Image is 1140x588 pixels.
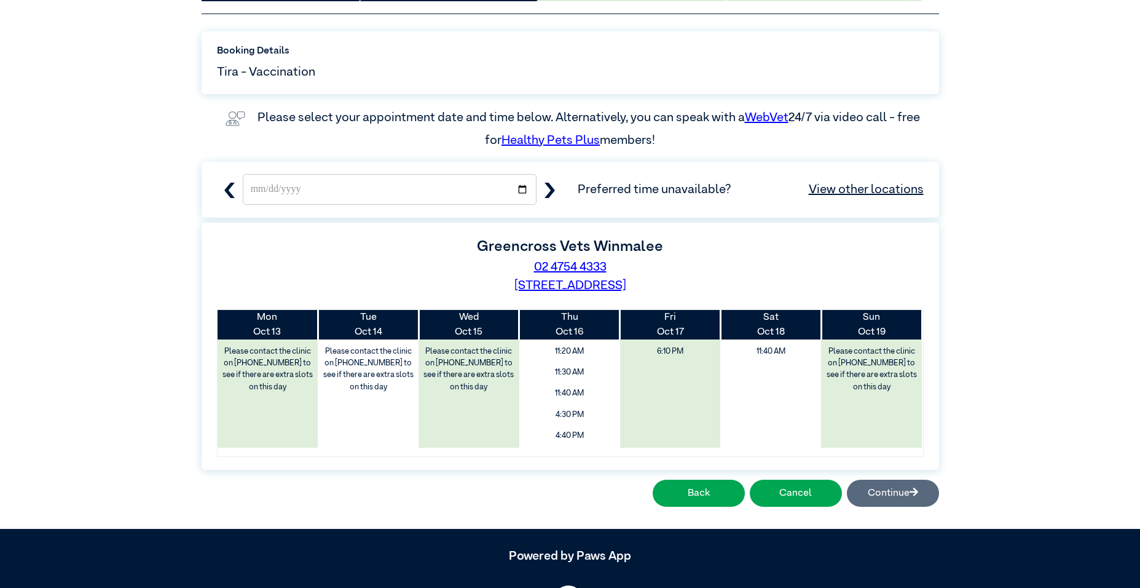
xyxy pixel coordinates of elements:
[257,111,922,146] label: Please select your appointment date and time below. Alternatively, you can speak with a 24/7 via ...
[218,310,318,340] th: Oct 13
[202,549,939,563] h5: Powered by Paws App
[653,480,745,507] button: Back
[750,480,842,507] button: Cancel
[720,310,821,340] th: Oct 18
[745,111,788,124] a: WebVet
[319,343,417,396] label: Please contact the clinic on [PHONE_NUMBER] to see if there are extra slots on this day
[620,310,721,340] th: Oct 17
[217,44,924,58] label: Booking Details
[524,427,616,445] span: 4:40 PM
[821,310,922,340] th: Oct 19
[219,343,317,396] label: Please contact the clinic on [PHONE_NUMBER] to see if there are extra slots on this day
[822,343,921,396] label: Please contact the clinic on [PHONE_NUMBER] to see if there are extra slots on this day
[221,106,250,131] img: vet
[725,343,817,360] span: 11:40 AM
[524,343,616,360] span: 11:20 AM
[501,134,600,146] a: Healthy Pets Plus
[419,310,519,340] th: Oct 15
[519,310,620,340] th: Oct 16
[514,279,626,292] a: [STREET_ADDRESS]
[578,180,924,199] span: Preferred time unavailable?
[809,180,924,199] a: View other locations
[318,310,419,340] th: Oct 14
[217,63,315,81] span: Tira - Vaccination
[477,239,663,254] label: Greencross Vets Winmalee
[524,364,616,381] span: 11:30 AM
[524,406,616,424] span: 4:30 PM
[624,343,717,360] span: 6:10 PM
[534,261,607,273] a: 02 4754 4333
[420,343,518,396] label: Please contact the clinic on [PHONE_NUMBER] to see if there are extra slots on this day
[524,384,616,402] span: 11:40 AM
